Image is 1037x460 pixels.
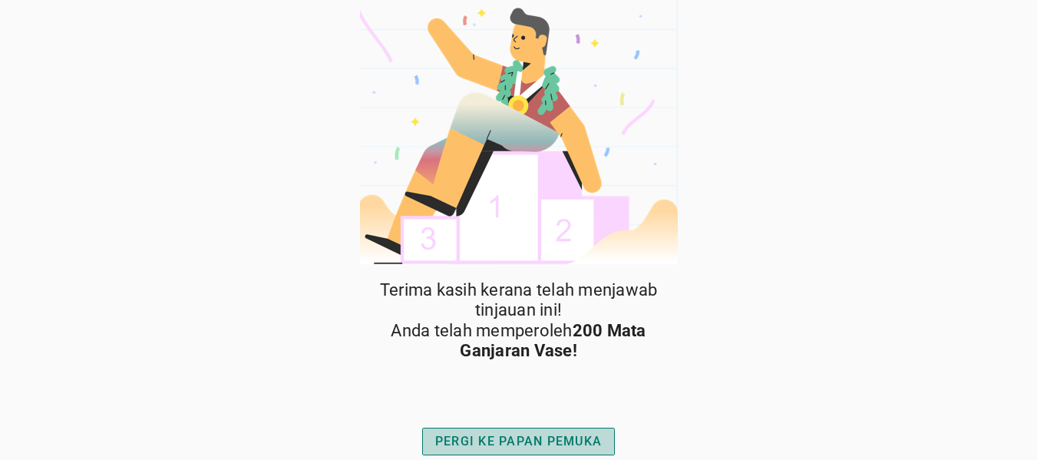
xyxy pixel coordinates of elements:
span: Terima kasih kerana telah menjawab tinjauan ini! [358,280,680,321]
button: PERGI KE PAPAN PEMUKA [422,428,615,455]
strong: 200 Mata Ganjaran Vase! [460,321,646,360]
span: Anda telah memperoleh [358,321,680,362]
div: PERGI KE PAPAN PEMUKA [435,432,602,451]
